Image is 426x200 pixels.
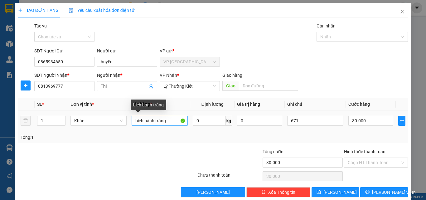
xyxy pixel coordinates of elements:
span: Yêu cầu xuất hóa đơn điện tử [69,8,134,13]
div: Người gửi [97,47,157,54]
th: Ghi chú [285,98,346,110]
span: TẠO ĐƠN HÀNG [18,8,59,13]
div: Người nhận [97,72,157,79]
input: Ghi Chú [287,116,343,126]
span: kg [226,116,232,126]
span: close [400,9,405,14]
button: deleteXóa Thông tin [246,187,310,197]
span: Nhận: [73,6,88,12]
span: printer [365,190,370,195]
input: VD: Bàn, Ghế [132,116,188,126]
label: Tác vụ [34,23,47,28]
span: Cước hàng [348,102,370,107]
span: Lý Thường Kiệt [163,81,216,91]
span: plus [18,8,22,12]
span: Tổng cước [263,149,283,154]
button: Close [394,3,411,21]
label: Hình thức thanh toán [344,149,385,154]
img: icon [69,8,74,13]
span: plus [399,118,405,123]
div: SĐT Người Nhận [34,72,94,79]
span: Gửi: [5,6,15,12]
span: VP Nhận [160,73,177,78]
div: THÀNH [5,20,69,28]
span: Giao [222,81,239,91]
div: VP [GEOGRAPHIC_DATA] [5,5,69,20]
span: VP Ninh Sơn [163,57,216,66]
button: plus [21,80,31,90]
input: Dọc đường [239,81,298,91]
div: An Sương [73,5,123,13]
span: delete [261,190,266,195]
span: plus [21,83,30,88]
span: Giá trị hàng [237,102,260,107]
button: save[PERSON_NAME] [312,187,359,197]
div: Chưa thanh toán [197,172,262,183]
div: SĐT Người Gửi [34,47,94,54]
button: [PERSON_NAME] [181,187,245,197]
div: 0986930331 [5,28,69,37]
span: [PERSON_NAME] [323,189,357,196]
span: Đơn vị tính [70,102,94,107]
span: save [317,190,321,195]
span: [PERSON_NAME] [196,189,230,196]
div: VP gửi [160,47,220,54]
label: Gán nhãn [317,23,336,28]
div: Nhung [73,13,123,20]
button: plus [398,116,405,126]
div: 30.000 [5,40,70,48]
input: 0 [237,116,282,126]
span: CR : [5,41,14,47]
span: Định lượng [201,102,223,107]
span: SL [37,102,42,107]
span: [PERSON_NAME] và In [372,189,416,196]
span: user-add [148,84,153,89]
div: bịch bánh tráng [131,100,166,110]
div: Tổng: 1 [21,134,165,141]
span: Giao hàng [222,73,242,78]
button: delete [21,116,31,126]
span: Khác [74,116,123,125]
span: Xóa Thông tin [268,189,295,196]
div: 0941208448 [73,20,123,29]
button: printer[PERSON_NAME] và In [360,187,408,197]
